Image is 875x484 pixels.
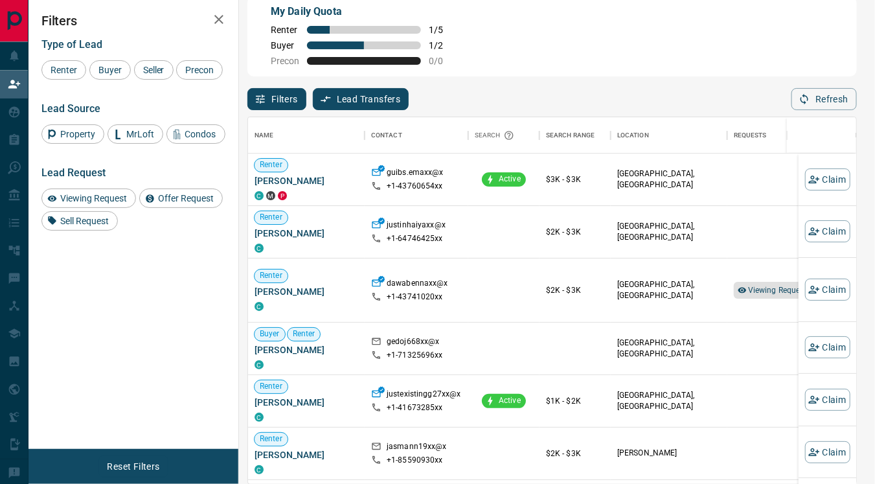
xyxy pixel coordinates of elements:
div: condos.ca [255,244,264,253]
div: Condos [166,124,225,144]
span: [PERSON_NAME] [255,174,358,187]
p: guibs.emaxx@x [387,167,444,181]
p: $2K - $3K [546,226,604,238]
div: Search Range [540,117,611,154]
span: Precon [271,56,299,66]
div: Contact [365,117,468,154]
div: condos.ca [255,191,264,200]
div: Requests [734,117,767,154]
button: Claim [805,220,850,242]
div: Offer Request [139,189,223,208]
p: +1- 85590930xx [387,455,443,466]
span: Lead Source [41,102,100,115]
span: Sell Request [56,216,113,226]
p: $2K - $3K [546,448,604,459]
p: +1- 41673285xx [387,402,443,413]
p: $3K - $3K [546,174,604,185]
div: Seller [134,60,174,80]
p: [PERSON_NAME] [617,448,721,459]
span: Buyer [271,40,299,51]
div: condos.ca [255,360,264,369]
span: Renter [255,270,288,281]
div: MrLoft [108,124,163,144]
div: Viewing Request [41,189,136,208]
span: [PERSON_NAME] [255,227,358,240]
span: Viewing Request [748,286,819,295]
p: $2K - $3K [546,284,604,296]
button: Claim [805,279,850,301]
span: Renter [255,212,288,223]
p: +1- 71325696xx [387,350,443,361]
div: Property [41,124,104,144]
p: [GEOGRAPHIC_DATA], [GEOGRAPHIC_DATA] [617,338,721,360]
button: Claim [805,389,850,411]
span: Seller [139,65,169,75]
p: [GEOGRAPHIC_DATA], [GEOGRAPHIC_DATA] [617,221,721,243]
span: Condos [181,129,221,139]
div: Renter [41,60,86,80]
div: Location [611,117,727,154]
div: Location [617,117,649,154]
div: Requests [727,117,844,154]
span: Type of Lead [41,38,102,51]
div: Sell Request [41,211,118,231]
p: gedoj668xx@x [387,336,440,350]
div: condos.ca [255,465,264,474]
span: Buyer [94,65,126,75]
span: [PERSON_NAME] [255,285,358,298]
span: Renter [255,433,288,444]
p: My Daily Quota [271,4,457,19]
p: +1- 64746425xx [387,233,443,244]
span: Offer Request [153,193,218,203]
button: Reset Filters [98,455,168,478]
div: Viewing Request (1) [734,282,823,299]
span: Buyer [255,328,285,340]
p: [GEOGRAPHIC_DATA], [GEOGRAPHIC_DATA] [617,279,721,301]
span: Renter [46,65,82,75]
p: +1- 43760654xx [387,181,443,192]
p: [GEOGRAPHIC_DATA], [GEOGRAPHIC_DATA] [617,390,721,412]
span: 1 / 5 [429,25,457,35]
button: Claim [805,336,850,358]
p: justinhaiyaxx@x [387,220,446,233]
button: Claim [805,168,850,190]
div: Name [255,117,274,154]
span: Viewing Request [56,193,131,203]
div: Precon [176,60,223,80]
button: Claim [805,441,850,463]
span: 1 / 2 [429,40,457,51]
span: [PERSON_NAME] [255,343,358,356]
div: Name [248,117,365,154]
button: Filters [247,88,306,110]
div: condos.ca [255,302,264,311]
span: Active [494,395,526,406]
span: 0 / 0 [429,56,457,66]
div: Contact [371,117,402,154]
div: mrloft.ca [266,191,275,200]
div: Buyer [89,60,131,80]
p: dawabennaxx@x [387,278,448,292]
span: MrLoft [122,129,159,139]
span: Precon [181,65,218,75]
p: +1- 43741020xx [387,292,443,303]
div: property.ca [278,191,287,200]
div: Search Range [546,117,595,154]
p: $1K - $2K [546,395,604,407]
span: Active [494,174,526,185]
span: [PERSON_NAME] [255,448,358,461]
span: Property [56,129,100,139]
div: condos.ca [255,413,264,422]
span: Renter [255,159,288,170]
p: [GEOGRAPHIC_DATA], [GEOGRAPHIC_DATA] [617,168,721,190]
span: Lead Request [41,167,106,179]
button: Refresh [791,88,857,110]
span: [PERSON_NAME] [255,396,358,409]
h2: Filters [41,13,225,29]
span: Renter [271,25,299,35]
div: Search [475,117,517,154]
p: jasmann19xx@x [387,441,447,455]
p: justexistingg27xx@x [387,389,460,402]
span: Renter [288,328,321,340]
button: Lead Transfers [313,88,409,110]
span: Renter [255,381,288,392]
